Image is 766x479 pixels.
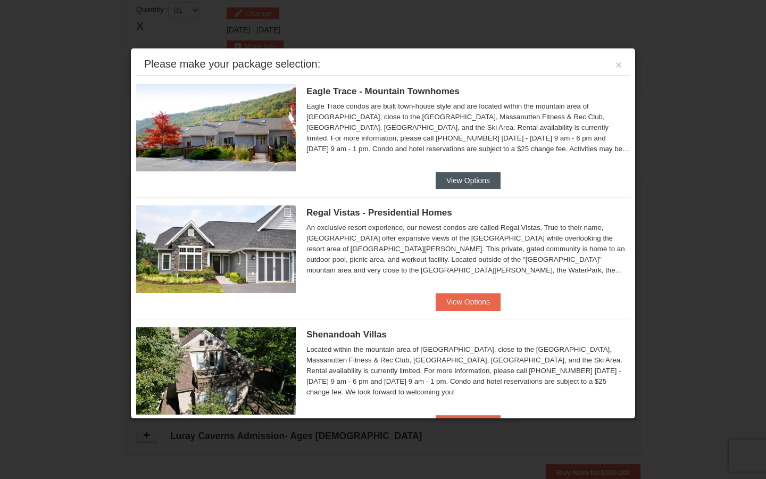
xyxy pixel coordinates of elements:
[306,86,460,96] span: Eagle Trace - Mountain Townhomes
[436,172,501,189] button: View Options
[615,60,622,70] button: ×
[436,415,501,432] button: View Options
[144,59,320,69] div: Please make your package selection:
[306,222,630,276] div: An exclusive resort experience, our newest condos are called Regal Vistas. True to their name, [G...
[306,329,387,340] span: Shenandoah Villas
[306,101,630,154] div: Eagle Trace condos are built town-house style and are located within the mountain area of [GEOGRA...
[436,293,501,310] button: View Options
[136,205,296,293] img: 19218991-1-902409a9.jpg
[306,344,630,398] div: Located within the mountain area of [GEOGRAPHIC_DATA], close to the [GEOGRAPHIC_DATA], Massanutte...
[136,84,296,171] img: 19218983-1-9b289e55.jpg
[306,208,452,218] span: Regal Vistas - Presidential Homes
[136,327,296,415] img: 19219019-2-e70bf45f.jpg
